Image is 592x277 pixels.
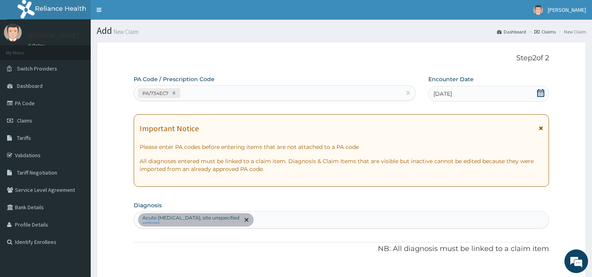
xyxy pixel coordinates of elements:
img: User Image [533,5,543,15]
h1: Important Notice [140,124,199,133]
p: [PERSON_NAME] [28,32,79,39]
a: Online [28,43,47,48]
label: PA Code / Prescription Code [134,75,215,83]
li: New Claim [557,28,586,35]
p: Step 2 of 2 [134,54,549,63]
span: Tariffs [17,134,31,141]
h1: Add [97,26,586,36]
span: Claims [17,117,32,124]
span: [DATE] [433,90,452,98]
a: Claims [534,28,556,35]
span: Tariff Negotiation [17,169,57,176]
span: [PERSON_NAME] [548,6,586,13]
label: Encounter Date [428,75,474,83]
small: confirmed [142,221,239,225]
p: Please enter PA codes before entering items that are not attached to a PA code [140,143,543,151]
span: remove selection option [243,216,250,223]
p: NB: All diagnosis must be linked to a claim item [134,244,549,254]
p: All diagnoses entered must be linked to a claim item. Diagnosis & Claim Items that are visible bu... [140,157,543,173]
a: Dashboard [497,28,526,35]
div: PA/734EC7 [140,89,170,98]
label: Diagnosis [134,201,162,209]
span: Dashboard [17,82,43,89]
small: New Claim [112,29,138,35]
img: User Image [4,24,22,41]
p: Acute [MEDICAL_DATA], site unspecified [142,215,239,221]
span: Switch Providers [17,65,57,72]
